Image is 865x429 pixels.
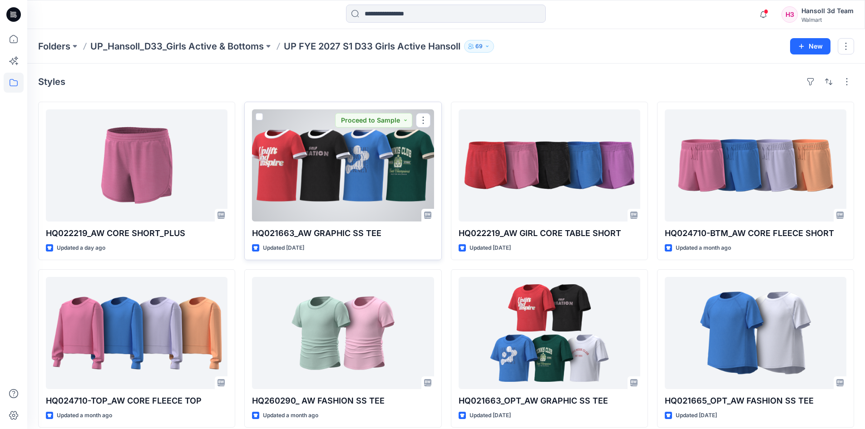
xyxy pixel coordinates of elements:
[38,40,70,53] a: Folders
[459,394,640,407] p: HQ021663_OPT_AW GRAPHIC SS TEE
[665,109,846,222] a: HQ024710-BTM_AW CORE FLEECE SHORT
[46,394,227,407] p: HQ024710-TOP_AW CORE FLEECE TOP
[464,40,494,53] button: 69
[781,6,798,23] div: H3
[459,277,640,389] a: HQ021663_OPT_AW GRAPHIC SS TEE
[252,277,434,389] a: HQ260290_ AW FASHION SS TEE
[459,109,640,222] a: HQ022219_AW GIRL CORE TABLE SHORT
[665,394,846,407] p: HQ021665_OPT_AW FASHION SS TEE
[676,243,731,253] p: Updated a month ago
[46,227,227,240] p: HQ022219_AW CORE SHORT_PLUS
[284,40,460,53] p: UP FYE 2027 S1 D33 Girls Active Hansoll
[46,109,227,222] a: HQ022219_AW CORE SHORT_PLUS
[90,40,264,53] a: UP_Hansoll_D33_Girls Active & Bottoms
[801,16,854,23] div: Walmart
[252,394,434,407] p: HQ260290_ AW FASHION SS TEE
[252,109,434,222] a: HQ021663_AW GRAPHIC SS TEE
[475,41,483,51] p: 69
[38,76,65,87] h4: Styles
[665,227,846,240] p: HQ024710-BTM_AW CORE FLEECE SHORT
[470,411,511,420] p: Updated [DATE]
[252,227,434,240] p: HQ021663_AW GRAPHIC SS TEE
[57,411,112,420] p: Updated a month ago
[470,243,511,253] p: Updated [DATE]
[801,5,854,16] div: Hansoll 3d Team
[676,411,717,420] p: Updated [DATE]
[57,243,105,253] p: Updated a day ago
[790,38,830,54] button: New
[46,277,227,389] a: HQ024710-TOP_AW CORE FLEECE TOP
[665,277,846,389] a: HQ021665_OPT_AW FASHION SS TEE
[263,243,304,253] p: Updated [DATE]
[263,411,318,420] p: Updated a month ago
[459,227,640,240] p: HQ022219_AW GIRL CORE TABLE SHORT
